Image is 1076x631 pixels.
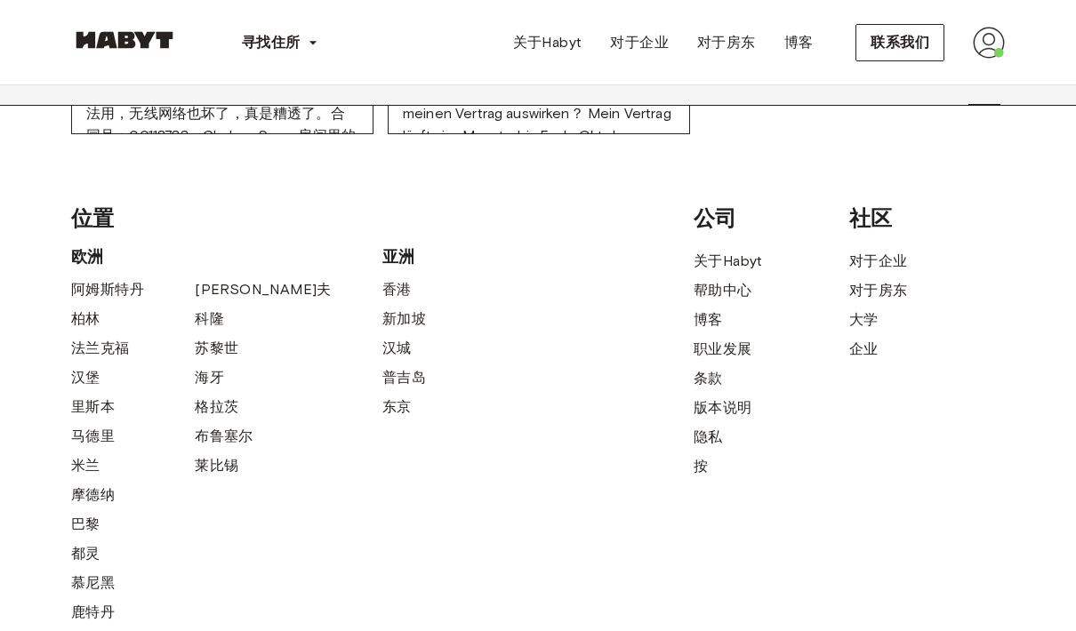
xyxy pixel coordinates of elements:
[71,367,100,388] a: 汉堡
[596,25,683,60] a: 对于企业
[697,34,756,51] font: 对于房东
[71,338,130,359] a: 法兰克福
[195,308,224,330] a: 科隆
[71,310,100,327] font: 柏林
[694,456,708,477] a: 按
[71,543,100,564] a: 都灵
[195,426,253,447] a: 布鲁塞尔
[770,25,828,60] a: 博客
[382,367,426,388] a: 普吉岛
[849,339,879,360] a: 企业
[849,252,908,269] font: 对于企业
[694,252,763,269] font: 关于Habyt
[195,338,238,359] a: 苏黎世
[71,484,115,506] a: 摩德纳
[71,427,115,444] font: 马德里
[849,309,879,331] a: 大学
[694,399,752,416] font: 版本说明
[382,310,426,327] font: 新加坡
[694,458,708,475] font: 按
[513,34,582,51] font: 关于Habyt
[71,572,115,594] a: 慕尼黑
[71,545,100,562] font: 都灵
[694,251,763,272] a: 关于Habyt
[849,311,879,328] font: 大学
[195,398,238,415] font: 格拉茨
[195,279,332,300] a: [PERSON_NAME]夫
[382,281,412,298] font: 香港
[71,455,100,476] a: 米兰
[195,339,238,356] font: 苏黎世
[71,603,115,620] font: 鹿特丹
[694,339,752,360] a: 职业发展
[71,515,100,532] font: 巴黎
[382,369,426,386] font: 普吉岛
[71,514,100,535] a: 巴黎
[71,281,144,298] font: 阿姆斯特丹
[86,16,356,211] font: 我希望有人来打扫房间并更换家具。桌子上有像染料一样的黑色焦油，整个房间非常脏，到处都是纸和垃圾，我还发现了看起来像毒品的白色粉末胶囊。床垫根本没法用，无线网络也坏了，真是糟透了。合同号：0011...
[694,309,723,331] a: 博客
[71,426,115,447] a: 马德里
[403,16,671,211] font: Mir ist aufgefallen, dass sich der Preis fürdieses Haus auf habyt geändert hat。网站上的价格为 700 欧元，而 7...
[71,396,115,418] a: 里斯本
[694,370,723,387] font: 条款
[71,457,100,474] font: 米兰
[71,574,115,591] font: 慕尼黑
[71,339,130,356] font: 法兰克福
[195,367,224,388] a: 海牙
[694,368,723,389] a: 条款
[694,397,752,419] a: 版本说明
[694,280,752,301] a: 帮助中心
[195,310,224,327] font: 科隆
[195,455,238,476] a: 莱比锡
[242,34,301,51] font: 寻找住所
[849,280,908,301] a: 对于房东
[195,369,224,386] font: 海牙
[694,282,752,299] font: 帮助中心
[71,486,115,503] font: 摩德纳
[71,398,115,415] font: 里斯本
[694,427,723,448] a: 隐私
[195,427,253,444] font: 布鲁塞尔
[784,34,814,51] font: 博客
[849,251,908,272] a: 对于企业
[849,282,908,299] font: 对于房东
[382,398,412,415] font: 东京
[382,338,412,359] a: 汉城
[871,34,929,51] font: 联系我们
[382,279,412,300] a: 香港
[71,205,114,231] font: 位置
[694,205,736,231] font: 公司
[195,457,238,474] font: 莱比锡
[694,311,723,328] font: 博客
[71,369,100,386] font: 汉堡
[855,24,944,61] button: 联系我们
[382,247,414,267] font: 亚洲
[382,396,412,418] a: 东京
[195,281,332,298] font: [PERSON_NAME]夫
[849,205,892,231] font: 社区
[382,308,426,330] a: 新加坡
[849,340,879,357] font: 企业
[71,279,144,300] a: 阿姆斯特丹
[195,396,238,418] a: 格拉茨
[71,308,100,330] a: 柏林
[694,340,752,357] font: 职业发展
[610,34,669,51] font: 对于企业
[71,31,178,49] img: 哈比特
[499,25,597,60] a: 关于Habyt
[382,339,412,356] font: 汉城
[973,27,1005,59] img: 头像
[228,25,333,60] button: 寻找住所
[71,602,115,623] a: 鹿特丹
[71,247,103,267] font: 欧洲
[683,25,770,60] a: 对于房东
[694,428,723,445] font: 隐私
